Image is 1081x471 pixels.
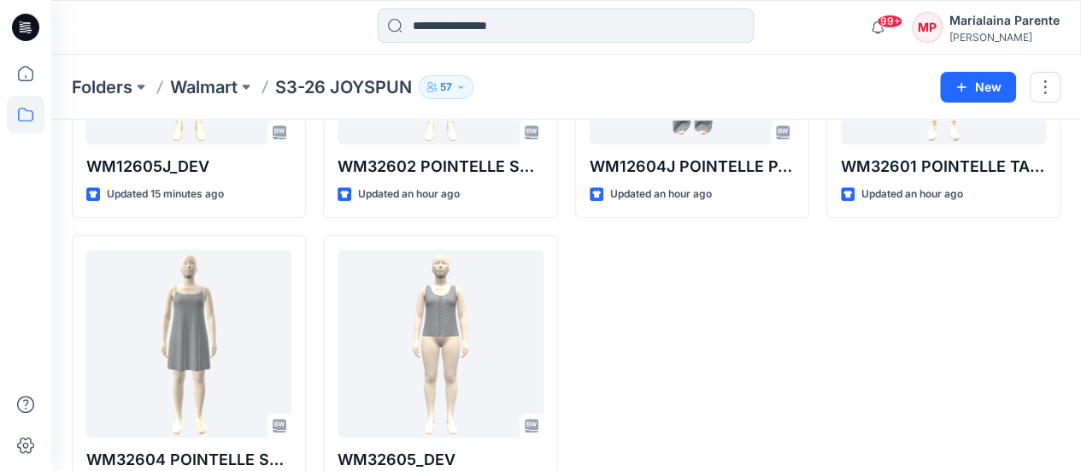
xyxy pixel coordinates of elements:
a: WM32604 POINTELLE SHORT CHEMISE_DEVELOPMENT [86,250,291,438]
p: Updated an hour ago [610,185,712,203]
button: 57 [419,75,473,99]
p: WM32601 POINTELLE TANK_DEVELOPMENT [841,155,1046,179]
button: New [940,72,1016,103]
p: 57 [440,78,452,97]
p: Updated an hour ago [358,185,460,203]
span: 99+ [877,15,902,28]
a: WM32605_DEV [338,250,543,438]
a: Folders [72,75,132,99]
p: WM12604J POINTELLE PANT-FAUX FLY & BUTTONS + PICOT [590,155,795,179]
p: WM32602 POINTELLE SHORT_DEV [338,155,543,179]
div: MP [912,12,943,43]
p: Updated 15 minutes ago [107,185,224,203]
div: [PERSON_NAME] [949,31,1060,44]
p: S3-26 JOYSPUN [275,75,412,99]
p: WM12605J_DEV [86,155,291,179]
div: Marialaina Parente [949,10,1060,31]
a: Walmart [170,75,238,99]
p: Updated an hour ago [861,185,963,203]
